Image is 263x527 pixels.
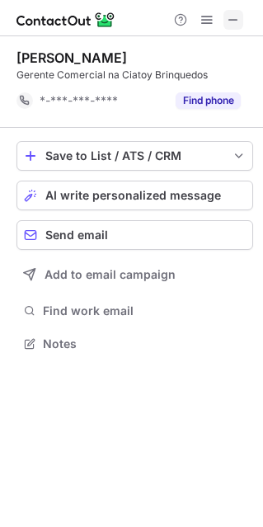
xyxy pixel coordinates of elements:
button: Send email [16,220,253,250]
span: Add to email campaign [45,268,176,281]
span: Notes [43,336,247,351]
button: Reveal Button [176,92,241,109]
img: ContactOut v5.3.10 [16,10,115,30]
button: AI write personalized message [16,181,253,210]
button: Add to email campaign [16,260,253,289]
span: AI write personalized message [45,189,221,202]
div: Gerente Comercial na Ciatoy Brinquedos [16,68,253,82]
button: save-profile-one-click [16,141,253,171]
span: Find work email [43,303,247,318]
button: Find work email [16,299,253,322]
div: Save to List / ATS / CRM [45,149,224,162]
button: Notes [16,332,253,355]
span: Send email [45,228,108,242]
div: [PERSON_NAME] [16,49,127,66]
